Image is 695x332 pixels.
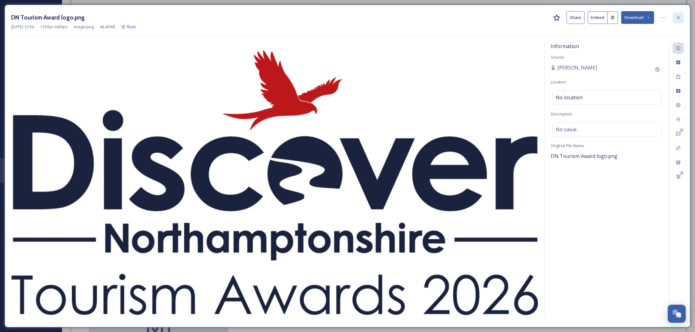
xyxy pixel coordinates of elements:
[668,305,686,323] button: Open Chat
[127,24,136,29] span: Root
[11,13,85,22] h3: DN Tourism Award logo.png
[621,11,654,24] button: Download
[74,24,94,30] span: image/png
[557,64,597,71] span: [PERSON_NAME]
[679,128,684,132] div: 0
[551,54,564,60] span: Source
[679,171,684,175] div: 0
[11,50,538,315] img: DN%20Tourism%20Award%20logo.png
[588,11,608,24] button: Embed
[551,79,566,85] span: Location
[556,94,583,101] span: No location
[11,24,34,30] span: [DATE] 12:54
[551,43,579,50] span: Information
[551,111,572,117] span: Description
[100,24,115,30] span: 46.49 kB
[40,24,68,30] span: 1197 px x 603 px
[567,11,585,24] button: Share
[556,126,577,133] span: No value.
[551,143,584,148] span: Original File Name
[551,153,617,159] span: DN Tourism Award logo.png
